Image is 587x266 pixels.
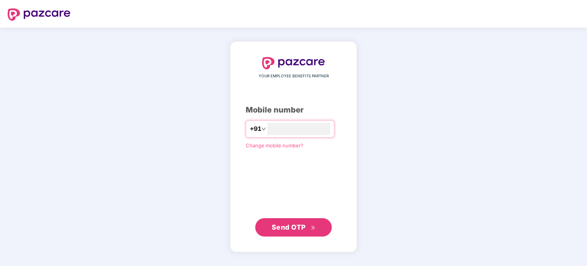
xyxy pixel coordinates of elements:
[311,225,316,230] span: double-right
[246,142,303,149] a: Change mobile number?
[262,57,325,69] img: logo
[246,104,341,116] div: Mobile number
[255,218,332,237] button: Send OTPdouble-right
[259,73,329,79] span: YOUR EMPLOYEE BENEFITS PARTNER
[8,8,70,21] img: logo
[250,124,261,134] span: +91
[261,127,266,131] span: down
[272,223,306,231] span: Send OTP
